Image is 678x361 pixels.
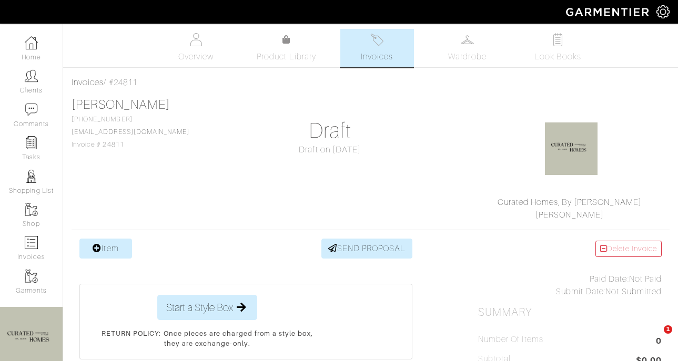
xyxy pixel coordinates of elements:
[166,300,233,315] span: Start a Style Box
[461,33,474,46] img: wardrobe-487a4870c1b7c33e795ec22d11cfc2ed9d08956e64fb3008fe2437562e282088.svg
[238,143,422,156] div: Draft on [DATE]
[478,273,662,298] div: Not Paid Not Submitted
[25,69,38,82] img: clients-icon-6bae9207a08558b7cb47a8932f037763ab4055f8c8b6bfacd5dc20c3e0201464.png
[257,50,316,63] span: Product Library
[595,241,662,257] a: Delete Invoice
[25,36,38,49] img: dashboard-icon-dbcd8f5a0b271acd01030246c82b418ddd0df26cd7fceb0bd07c9910d44c42f6.png
[535,210,604,220] a: [PERSON_NAME]
[321,239,413,259] a: SEND PROPOSAL
[551,33,564,46] img: todo-9ac3debb85659649dc8f770b8b6100bb5dab4b48dedcbae339e5042a72dfd3cc.svg
[664,325,672,334] span: 1
[99,328,315,348] p: RETURN POLICY: Once pieces are charged from a style box, they are exchange-only.
[25,270,38,283] img: garments-icon-b7da505a4dc4fd61783c78ac3ca0ef83fa9d6f193b1c9dc38574b1d14d53ca28.png
[189,33,203,46] img: basicinfo-40fd8af6dae0f16599ec9e87c0ef1c0a1fdea2edbe929e3d69a839185d80c458.svg
[448,50,486,63] span: Wardrobe
[534,50,581,63] span: Look Books
[25,103,38,116] img: comment-icon-a0a6a9ef722e966f86d9cbdc48e553b5cf19dbc54f86b18d962a5391bc8f6eb6.png
[72,116,189,148] span: [PHONE_NUMBER] Invoice # 24811
[25,236,38,249] img: orders-icon-0abe47150d42831381b5fb84f609e132dff9fe21cb692f30cb5eec754e2cba89.png
[478,335,543,345] h5: Number of Items
[79,239,132,259] a: Item
[498,198,642,207] a: Curated Homes, By [PERSON_NAME]
[72,98,170,111] a: [PERSON_NAME]
[72,128,189,136] a: [EMAIL_ADDRESS][DOMAIN_NAME]
[642,325,667,350] iframe: Intercom live chat
[590,274,629,284] span: Paid Date:
[25,136,38,149] img: reminder-icon-8004d30b9f0a5d33ae49ab947aed9ed385cf756f9e5892f1edd6e32f2345188e.png
[370,33,383,46] img: orders-27d20c2124de7fd6de4e0e44c1d41de31381a507db9b33961299e4e07d508b8c.svg
[72,76,670,89] div: / #24811
[157,295,257,320] button: Start a Style Box
[159,29,233,67] a: Overview
[238,118,422,143] h1: Draft
[478,306,662,319] h2: Summary
[361,50,393,63] span: Invoices
[556,287,606,296] span: Submit Date:
[25,170,38,183] img: stylists-icon-eb353228a002819b7ec25b43dbf5f0378dd9e0616d9560372ff212230b889e62.png
[178,50,214,63] span: Overview
[340,29,414,67] a: Invoices
[25,203,38,216] img: garments-icon-b7da505a4dc4fd61783c78ac3ca0ef83fa9d6f193b1c9dc38574b1d14d53ca28.png
[656,5,670,18] img: gear-icon-white-bd11855cb880d31180b6d7d6211b90ccbf57a29d726f0c71d8c61bd08dd39cc2.png
[545,122,598,175] img: f1sLSt6sjhtqviGWfno3z99v.jpg
[250,34,323,63] a: Product Library
[72,78,104,87] a: Invoices
[521,29,595,67] a: Look Books
[561,3,656,21] img: garmentier-logo-header-white-b43fb05a5012e4ada735d5af1a66efaba907eab6374d6393d1fbf88cb4ef424d.png
[431,29,504,67] a: Wardrobe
